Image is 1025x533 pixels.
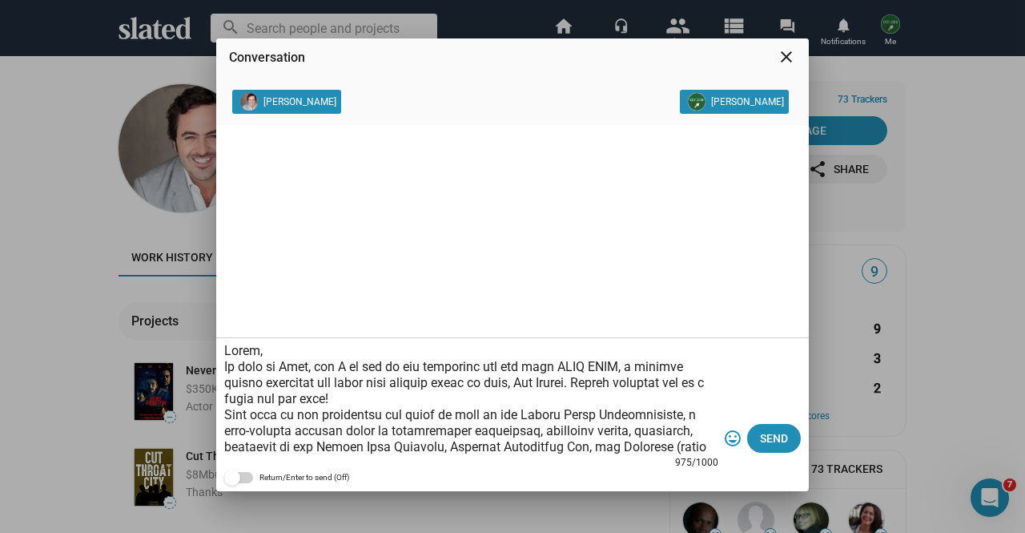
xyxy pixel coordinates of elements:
[688,93,705,111] img: Kurt Fried
[723,429,742,448] mat-icon: tag_faces
[747,424,801,453] button: Send
[259,468,349,487] span: Return/Enter to send (Off)
[229,50,305,65] span: Conversation
[675,457,718,470] mat-hint: 975/1000
[777,47,796,67] mat-icon: close
[760,424,788,453] span: Send
[711,93,784,111] span: [PERSON_NAME]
